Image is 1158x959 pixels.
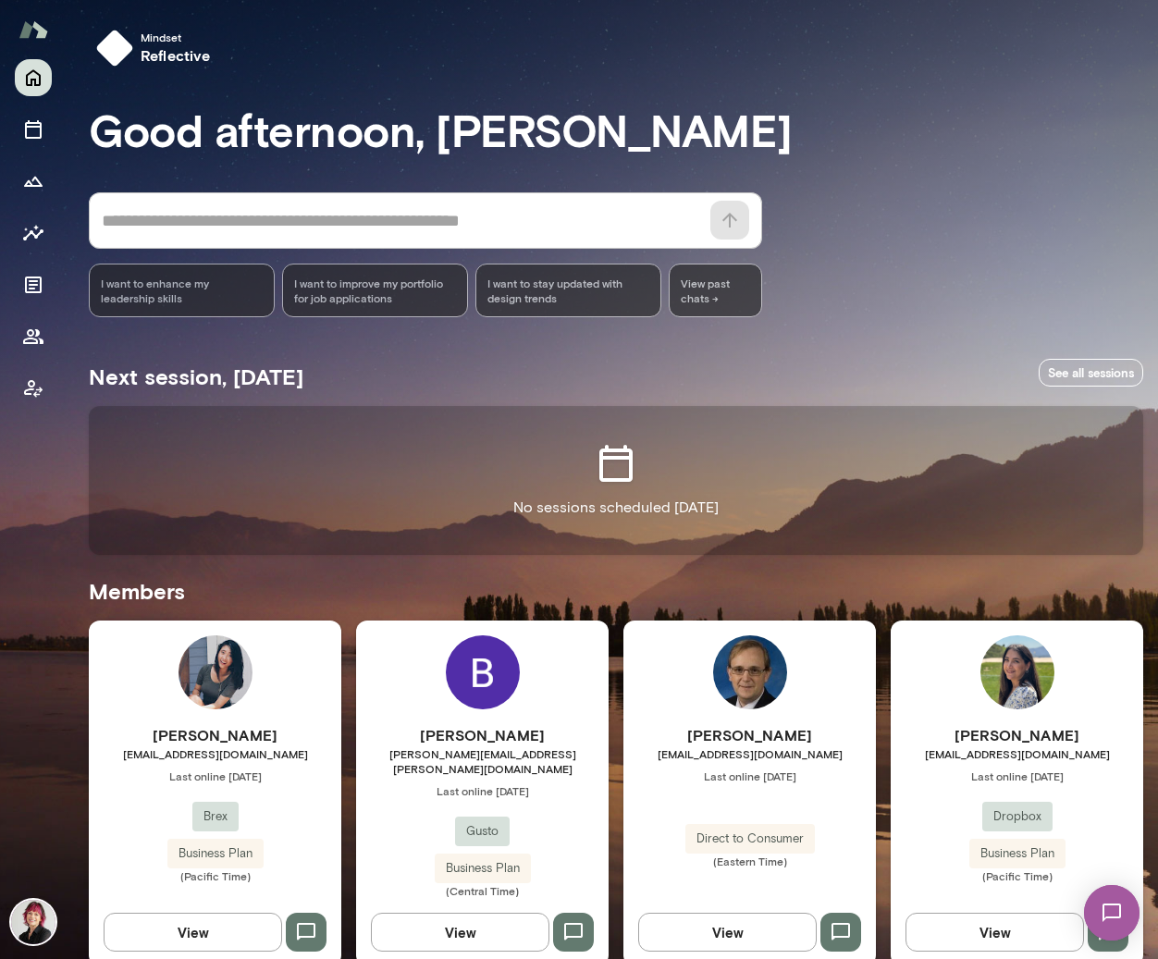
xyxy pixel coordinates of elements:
span: (Eastern Time) [623,854,876,868]
button: Mindsetreflective [89,22,226,74]
img: Leigh Allen-Arredondo [11,900,55,944]
h3: Good afternoon, [PERSON_NAME] [89,104,1143,155]
span: [PERSON_NAME][EMAIL_ADDRESS][PERSON_NAME][DOMAIN_NAME] [356,746,609,776]
img: Mento [18,12,48,47]
h5: Next session, [DATE] [89,362,303,391]
span: Last online [DATE] [623,768,876,783]
button: Members [15,318,52,355]
button: Sessions [15,111,52,148]
button: View [638,913,817,952]
span: (Pacific Time) [89,868,341,883]
button: Insights [15,215,52,252]
button: View [104,913,282,952]
span: Mindset [141,30,211,44]
span: Business Plan [969,844,1066,863]
span: [EMAIL_ADDRESS][DOMAIN_NAME] [891,746,1143,761]
h6: [PERSON_NAME] [89,724,341,746]
span: I want to improve my portfolio for job applications [294,276,456,305]
span: Direct to Consumer [685,830,815,848]
img: Mana Sadeghi [980,635,1054,709]
span: Brex [192,807,239,826]
h5: Members [89,576,1143,606]
h6: [PERSON_NAME] [356,724,609,746]
span: Business Plan [435,859,531,878]
a: See all sessions [1039,359,1143,387]
h6: reflective [141,44,211,67]
button: View [905,913,1084,952]
span: [EMAIL_ADDRESS][DOMAIN_NAME] [623,746,876,761]
span: I want to enhance my leadership skills [101,276,263,305]
span: Last online [DATE] [89,768,341,783]
img: Bethany Schwanke [446,635,520,709]
div: I want to stay updated with design trends [475,264,661,317]
span: Business Plan [167,844,264,863]
button: View [371,913,549,952]
button: Documents [15,266,52,303]
span: Last online [DATE] [356,783,609,798]
span: I want to stay updated with design trends [487,276,649,305]
img: Richard Teel [713,635,787,709]
img: mindset [96,30,133,67]
h6: [PERSON_NAME] [891,724,1143,746]
p: No sessions scheduled [DATE] [513,497,719,519]
button: Home [15,59,52,96]
span: (Pacific Time) [891,868,1143,883]
span: Dropbox [982,807,1053,826]
img: Annie Xue [179,635,253,709]
div: I want to enhance my leadership skills [89,264,275,317]
span: View past chats -> [669,264,762,317]
div: I want to improve my portfolio for job applications [282,264,468,317]
button: Growth Plan [15,163,52,200]
span: Gusto [455,822,510,841]
h6: [PERSON_NAME] [623,724,876,746]
span: (Central Time) [356,883,609,898]
button: Client app [15,370,52,407]
span: Last online [DATE] [891,768,1143,783]
span: [EMAIL_ADDRESS][DOMAIN_NAME] [89,746,341,761]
